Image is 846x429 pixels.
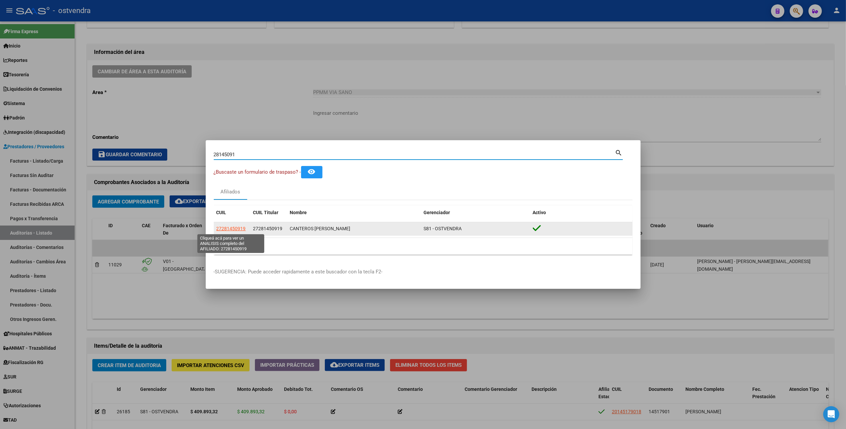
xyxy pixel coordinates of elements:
[251,205,287,220] datatable-header-cell: CUIL Titular
[615,148,623,156] mat-icon: search
[533,210,546,215] span: Activo
[253,226,283,231] span: 27281450919
[214,169,301,175] span: ¿Buscaste un formulario de traspaso? -
[214,238,633,255] div: 1 total
[216,210,226,215] span: CUIL
[290,225,418,233] div: CANTEROS [PERSON_NAME]
[424,226,462,231] span: S81 - OSTVENDRA
[220,188,240,196] div: Afiliados
[290,210,307,215] span: Nombre
[253,210,279,215] span: CUIL Titular
[214,268,633,276] p: -SUGERENCIA: Puede acceder rapidamente a este buscador con la tecla F2-
[424,210,450,215] span: Gerenciador
[823,406,839,422] div: Open Intercom Messenger
[421,205,530,220] datatable-header-cell: Gerenciador
[287,205,421,220] datatable-header-cell: Nombre
[530,205,633,220] datatable-header-cell: Activo
[216,226,246,231] span: 27281450919
[308,168,316,176] mat-icon: remove_red_eye
[214,205,251,220] datatable-header-cell: CUIL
